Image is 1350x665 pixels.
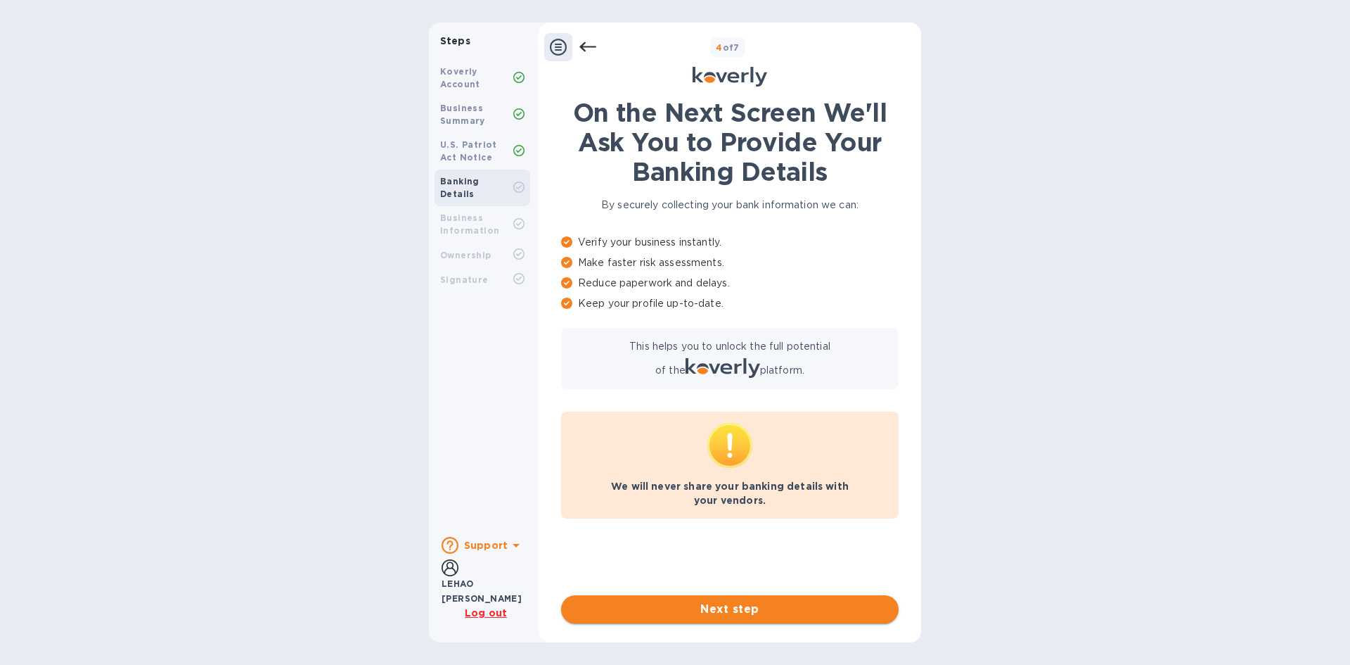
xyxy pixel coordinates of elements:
[464,540,508,551] b: Support
[440,274,489,285] b: Signature
[716,42,740,53] b: of 7
[561,255,899,270] p: Make faster risk assessments.
[465,607,507,619] u: Log out
[440,250,491,260] b: Ownership
[440,213,499,236] b: Business Information
[572,479,887,507] p: We will never share your banking details with your vendors.
[561,235,899,250] p: Verify your business instantly.
[572,601,887,618] span: Next step
[561,296,899,311] p: Keep your profile up-to-date.
[440,66,480,89] b: Koverly Account
[440,35,470,46] b: Steps
[561,595,899,623] button: Next step
[440,139,497,163] b: U.S. Patriot Act Notice
[561,98,899,186] h1: On the Next Screen We'll Ask You to Provide Your Banking Details
[716,42,722,53] span: 4
[561,276,899,291] p: Reduce paperwork and delays.
[440,176,480,199] b: Banking Details
[440,103,485,126] b: Business Summary
[442,578,522,604] b: LEHAO [PERSON_NAME]
[561,198,899,213] p: By securely collecting your bank information we can:
[655,358,804,378] p: of the platform.
[629,339,830,354] p: This helps you to unlock the full potential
